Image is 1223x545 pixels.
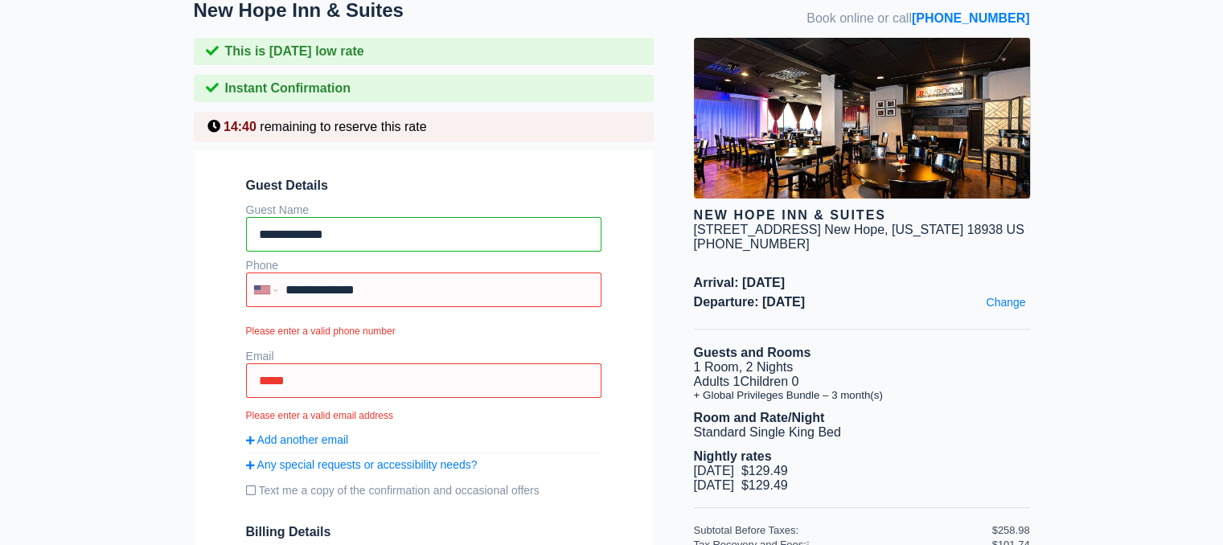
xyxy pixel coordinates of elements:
[982,292,1029,313] a: Change
[246,259,278,272] label: Phone
[694,346,811,359] b: Guests and Rooms
[694,425,1030,440] li: Standard Single King Bed
[694,223,821,237] div: [STREET_ADDRESS]
[246,525,601,539] span: Billing Details
[694,276,1030,290] span: Arrival: [DATE]
[194,38,654,65] div: This is [DATE] low rate
[1006,223,1024,236] span: US
[824,223,888,236] span: New Hope,
[194,75,654,102] div: Instant Confirmation
[246,326,601,337] small: Please enter a valid phone number
[246,178,601,193] span: Guest Details
[246,477,601,503] label: Text me a copy of the confirmation and occasional offers
[694,464,788,477] span: [DATE] $129.49
[694,478,788,492] span: [DATE] $129.49
[246,203,310,216] label: Guest Name
[694,411,825,424] b: Room and Rate/Night
[248,274,281,305] div: United States: +1
[246,410,601,421] small: Please enter a valid email address
[260,120,426,133] span: remaining to reserve this rate
[246,458,601,471] a: Any special requests or accessibility needs?
[740,375,798,388] span: Children 0
[694,524,992,536] div: Subtotal Before Taxes:
[694,360,1030,375] li: 1 Room, 2 Nights
[224,120,257,133] span: 14:40
[246,433,601,446] a: Add another email
[966,223,1003,236] span: 18938
[892,223,963,236] span: [US_STATE]
[694,237,1030,252] div: [PHONE_NUMBER]
[694,449,772,463] b: Nightly rates
[246,350,274,363] label: Email
[694,375,1030,389] li: Adults 1
[992,524,1030,536] div: $258.98
[806,11,1029,26] span: Book online or call
[694,295,1030,309] span: Departure: [DATE]
[694,389,1030,401] li: + Global Privileges Bundle – 3 month(s)
[694,38,1030,199] img: hotel image
[694,208,1030,223] div: New Hope Inn & Suites
[912,11,1030,25] a: [PHONE_NUMBER]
